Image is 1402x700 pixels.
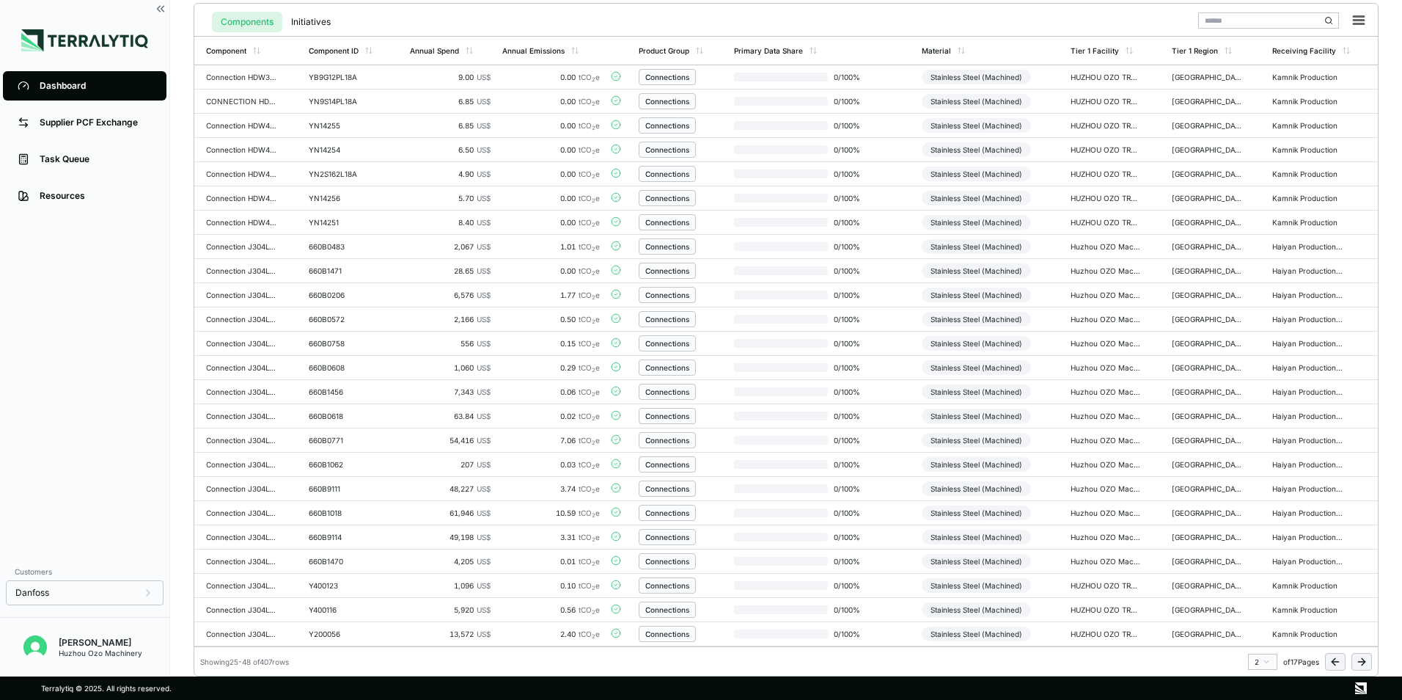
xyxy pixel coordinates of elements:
div: Connections [645,484,689,493]
div: Connection J304L-189L H3"1/8D VIC [206,291,276,299]
div: Haiyan Production CNRAQ [1272,266,1343,275]
div: Connections [645,508,689,517]
div: Connection J304L-366C (H2"1/8E) [206,315,276,324]
div: Stainless Steel (Machined) [922,118,1031,133]
div: 0.03 [502,460,600,469]
div: Connections [645,533,689,542]
div: Haiyan Production CNRAQ [1272,291,1343,299]
div: Huzhou OZO Machinery Co., Ltd. - [GEOGRAPHIC_DATA] [1071,339,1141,348]
div: 207 [410,460,491,469]
div: YN9S14PL18A [309,97,379,106]
div: Component [206,46,246,55]
div: 0.50 [502,315,600,324]
div: Connection J304L-382E (L1"1/4R) [206,339,276,348]
span: US$ [477,412,491,420]
div: 3.31 [502,533,600,542]
div: Tier 1 Region [1172,46,1218,55]
sub: 2 [592,536,595,543]
span: tCO e [579,557,600,566]
div: [GEOGRAPHIC_DATA] [1172,97,1242,106]
div: 3.74 [502,484,600,493]
div: Haiyan Production CNRAQ [1272,508,1343,517]
div: 660B0608 [309,363,379,372]
sub: 2 [592,125,595,131]
div: Annual Emissions [502,46,565,55]
div: Stainless Steel (Machined) [922,530,1031,544]
div: 0.00 [502,169,600,178]
div: Dashboard [40,80,152,92]
span: tCO e [579,169,600,178]
div: Stainless Steel (Machined) [922,312,1031,327]
div: YN14254 [309,145,379,154]
sub: 2 [592,391,595,398]
sub: 2 [592,318,595,325]
span: tCO e [579,508,600,517]
div: Stainless Steel (Machined) [922,578,1031,593]
div: Connections [645,339,689,348]
sub: 2 [592,173,595,180]
span: US$ [477,484,491,493]
div: [GEOGRAPHIC_DATA] [1172,145,1242,154]
div: Connection J304L-390C (L2"R) [206,363,276,372]
div: Connections [645,557,689,566]
div: [GEOGRAPHIC_DATA] [1172,194,1242,203]
span: tCO e [579,121,600,130]
sub: 2 [592,246,595,252]
span: tCO e [579,460,600,469]
span: US$ [477,363,491,372]
div: Stainless Steel (Machined) [922,215,1031,230]
span: US$ [477,533,491,542]
div: YB9G12PL18A [309,73,379,81]
span: 0 / 100 % [828,315,875,324]
span: 0 / 100 % [828,194,875,203]
span: US$ [477,169,491,178]
div: Component ID [309,46,359,55]
div: Connection J304L-434 (H5/8"K) [206,460,276,469]
div: Connection J304L-432C (H3/8F) [206,436,276,445]
div: Connection J304L-123E (T60.3) [206,242,276,251]
div: 6.85 [410,97,491,106]
div: Product Group [639,46,689,55]
div: Stainless Steel (Machined) [922,239,1031,254]
div: HUZHOU OZO TRADE CO., LTD - [GEOGRAPHIC_DATA] [1071,73,1141,81]
div: 1.01 [502,242,600,251]
span: tCO e [579,339,600,348]
div: Stainless Steel (Machined) [922,457,1031,472]
div: Huzhou OZO Machinery Co., Ltd. - [GEOGRAPHIC_DATA] [1071,484,1141,493]
span: US$ [477,145,491,154]
div: 0.00 [502,194,600,203]
div: Supplier PCF Exchange [40,117,152,128]
div: 660B1018 [309,508,379,517]
div: [GEOGRAPHIC_DATA] [1172,242,1242,251]
span: 0 / 100 % [828,460,875,469]
div: [GEOGRAPHIC_DATA] [1172,339,1242,348]
div: [GEOGRAPHIC_DATA] [1172,73,1242,81]
div: Tier 1 Facility [1071,46,1119,55]
sub: 2 [592,101,595,107]
button: Components [212,12,282,32]
div: Connection J304L-165-01C [206,266,276,275]
span: 0 / 100 % [828,97,875,106]
div: Huzhou OZO Machinery Co., Ltd. - [GEOGRAPHIC_DATA] [1071,460,1141,469]
div: 28.65 [410,266,491,275]
div: Stainless Steel (Machined) [922,263,1031,278]
div: Connections [645,169,689,178]
div: 61,946 [410,508,491,517]
sub: 2 [592,294,595,301]
span: US$ [477,387,491,396]
div: 49,198 [410,533,491,542]
sub: 2 [592,415,595,422]
sub: 2 [592,488,595,495]
div: Haiyan Production CNRAQ [1272,387,1343,396]
sub: 2 [592,561,595,567]
div: 660B1470 [309,557,379,566]
div: [GEOGRAPHIC_DATA] [1172,266,1242,275]
div: Connections [645,97,689,106]
div: Resources [40,190,152,202]
div: 0.01 [502,557,600,566]
sub: 2 [592,76,595,83]
div: [GEOGRAPHIC_DATA] [1172,387,1242,396]
div: Kamnik Production [1272,218,1343,227]
div: Connection HDW30 G1/2i L18 [206,73,276,81]
div: Connection J304L-D-023E [206,557,276,566]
